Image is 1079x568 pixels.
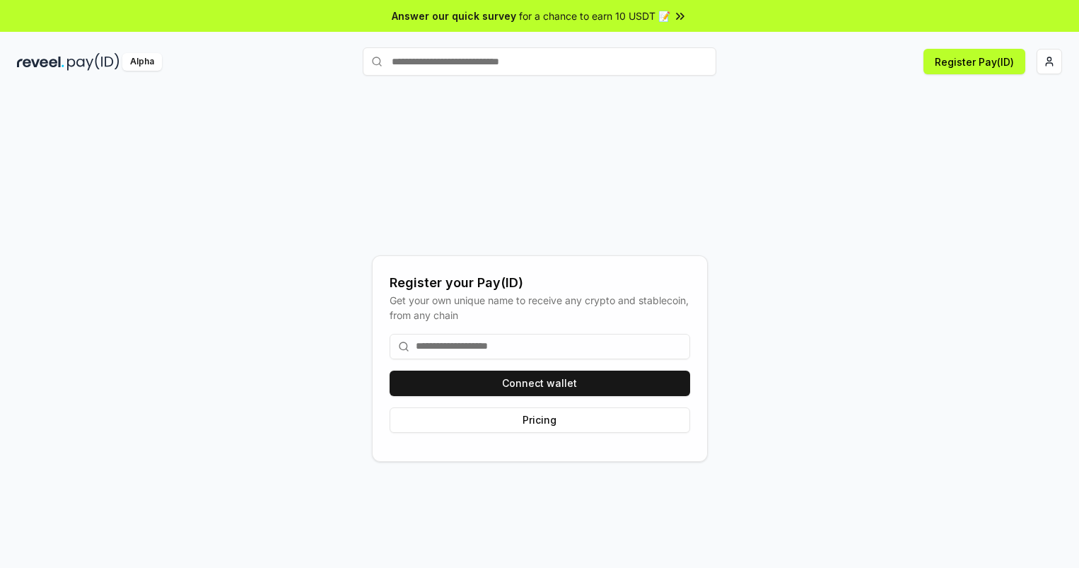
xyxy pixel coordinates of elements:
button: Connect wallet [390,371,690,396]
div: Register your Pay(ID) [390,273,690,293]
span: for a chance to earn 10 USDT 📝 [519,8,670,23]
div: Alpha [122,53,162,71]
button: Pricing [390,407,690,433]
div: Get your own unique name to receive any crypto and stablecoin, from any chain [390,293,690,323]
span: Answer our quick survey [392,8,516,23]
img: reveel_dark [17,53,64,71]
img: pay_id [67,53,119,71]
button: Register Pay(ID) [923,49,1025,74]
